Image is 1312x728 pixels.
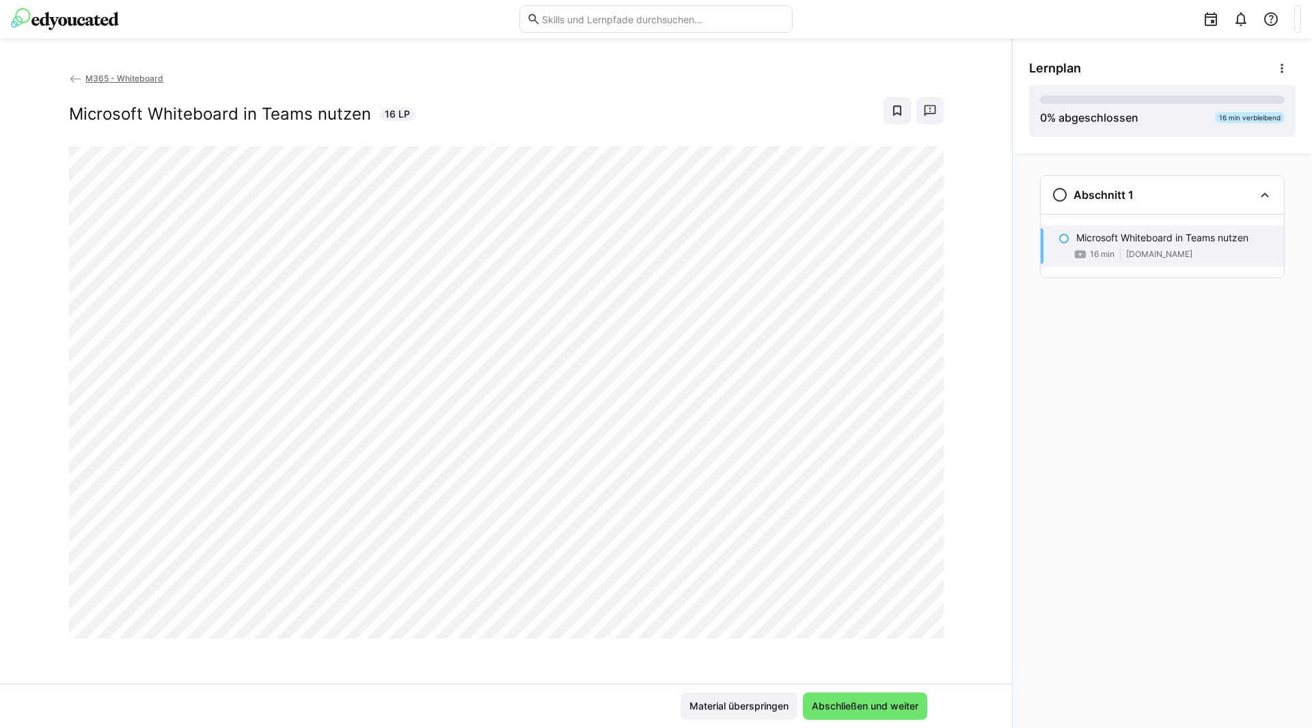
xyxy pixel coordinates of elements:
[541,13,785,25] input: Skills und Lernpfade durchsuchen…
[385,107,410,121] span: 16 LP
[1040,109,1138,126] div: % abgeschlossen
[1029,61,1081,76] span: Lernplan
[85,73,163,83] span: M365 - Whiteboard
[69,104,371,124] h2: Microsoft Whiteboard in Teams nutzen
[681,692,797,720] button: Material überspringen
[1040,111,1047,124] span: 0
[1126,249,1192,260] span: [DOMAIN_NAME]
[803,692,927,720] button: Abschließen und weiter
[687,699,791,713] span: Material überspringen
[810,699,920,713] span: Abschließen und weiter
[1076,231,1248,245] p: Microsoft Whiteboard in Teams nutzen
[1074,188,1134,202] h3: Abschnitt 1
[1090,249,1115,260] span: 16 min
[1215,112,1285,123] div: 16 min verbleibend
[69,73,164,83] a: M365 - Whiteboard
